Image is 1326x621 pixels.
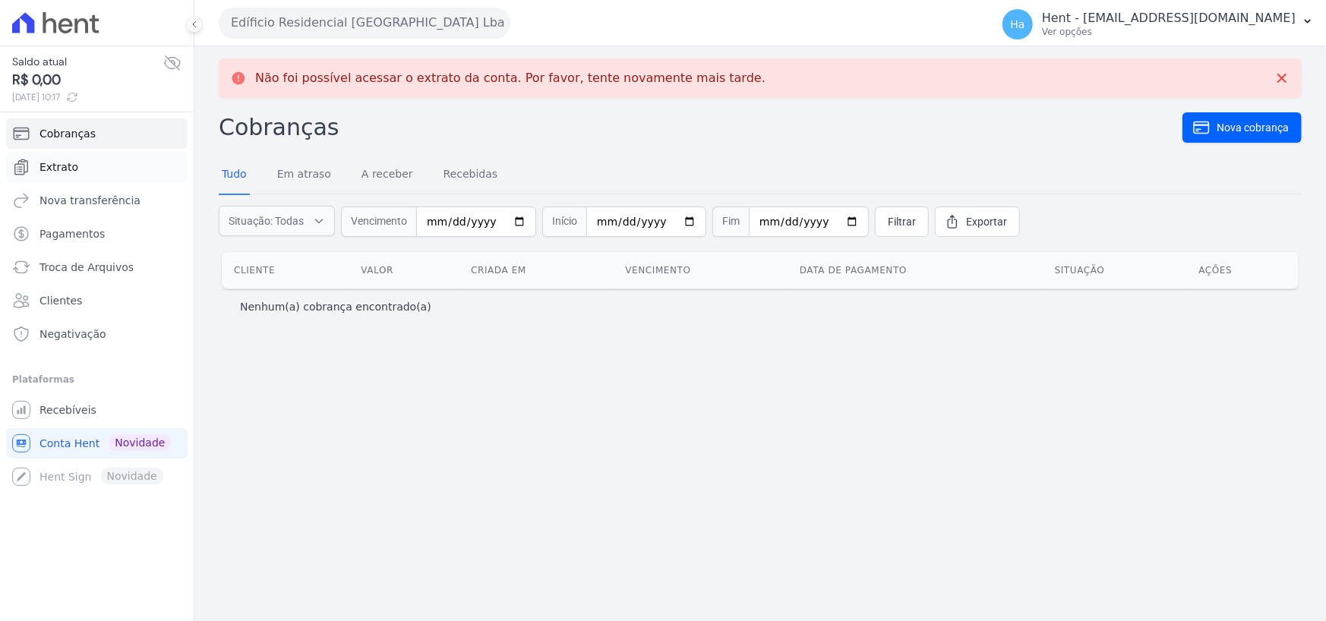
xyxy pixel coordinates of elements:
span: Ha [1010,19,1024,30]
span: R$ 0,00 [12,70,163,90]
span: Saldo atual [12,54,163,70]
p: Nenhum(a) cobrança encontrado(a) [240,299,431,314]
a: Filtrar [875,206,929,237]
span: Recebíveis [39,402,96,418]
a: Recebidas [440,156,501,195]
span: Situação: Todas [229,213,304,229]
a: Nova transferência [6,185,188,216]
a: Pagamentos [6,219,188,249]
th: Situação [1043,252,1187,288]
p: Não foi possível acessar o extrato da conta. Por favor, tente novamente mais tarde. [255,71,766,86]
button: Edíficio Residencial [GEOGRAPHIC_DATA] Lba [219,8,510,38]
span: Nova cobrança [1217,120,1289,135]
span: Início [542,206,586,237]
th: Data de pagamento [788,252,1043,288]
span: Cobranças [39,126,96,141]
a: Tudo [219,156,250,195]
a: Extrato [6,152,188,182]
p: Hent - [EMAIL_ADDRESS][DOMAIN_NAME] [1042,11,1296,26]
h2: Cobranças [219,110,1182,144]
a: Negativação [6,319,188,349]
span: Novidade [109,434,171,451]
span: [DATE] 10:17 [12,90,163,104]
a: Clientes [6,285,188,316]
span: Exportar [966,214,1007,229]
button: Ha Hent - [EMAIL_ADDRESS][DOMAIN_NAME] Ver opções [990,3,1326,46]
span: Nova transferência [39,193,140,208]
a: Recebíveis [6,395,188,425]
th: Cliente [222,252,349,288]
span: Clientes [39,293,82,308]
th: Criada em [459,252,613,288]
a: Nova cobrança [1182,112,1302,143]
th: Ações [1187,252,1299,288]
th: Vencimento [613,252,788,288]
a: Cobranças [6,118,188,149]
a: A receber [358,156,416,195]
span: Vencimento [341,206,416,237]
span: Pagamentos [39,226,105,241]
button: Situação: Todas [219,206,335,236]
span: Negativação [39,326,106,342]
span: Extrato [39,159,78,175]
a: Troca de Arquivos [6,252,188,282]
a: Conta Hent Novidade [6,428,188,459]
span: Fim [712,206,749,237]
a: Em atraso [274,156,334,195]
a: Exportar [935,206,1020,237]
span: Conta Hent [39,436,99,451]
p: Ver opções [1042,26,1296,38]
nav: Sidebar [12,118,182,492]
span: Filtrar [888,214,916,229]
th: Valor [349,252,459,288]
span: Troca de Arquivos [39,260,134,275]
div: Plataformas [12,370,182,389]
